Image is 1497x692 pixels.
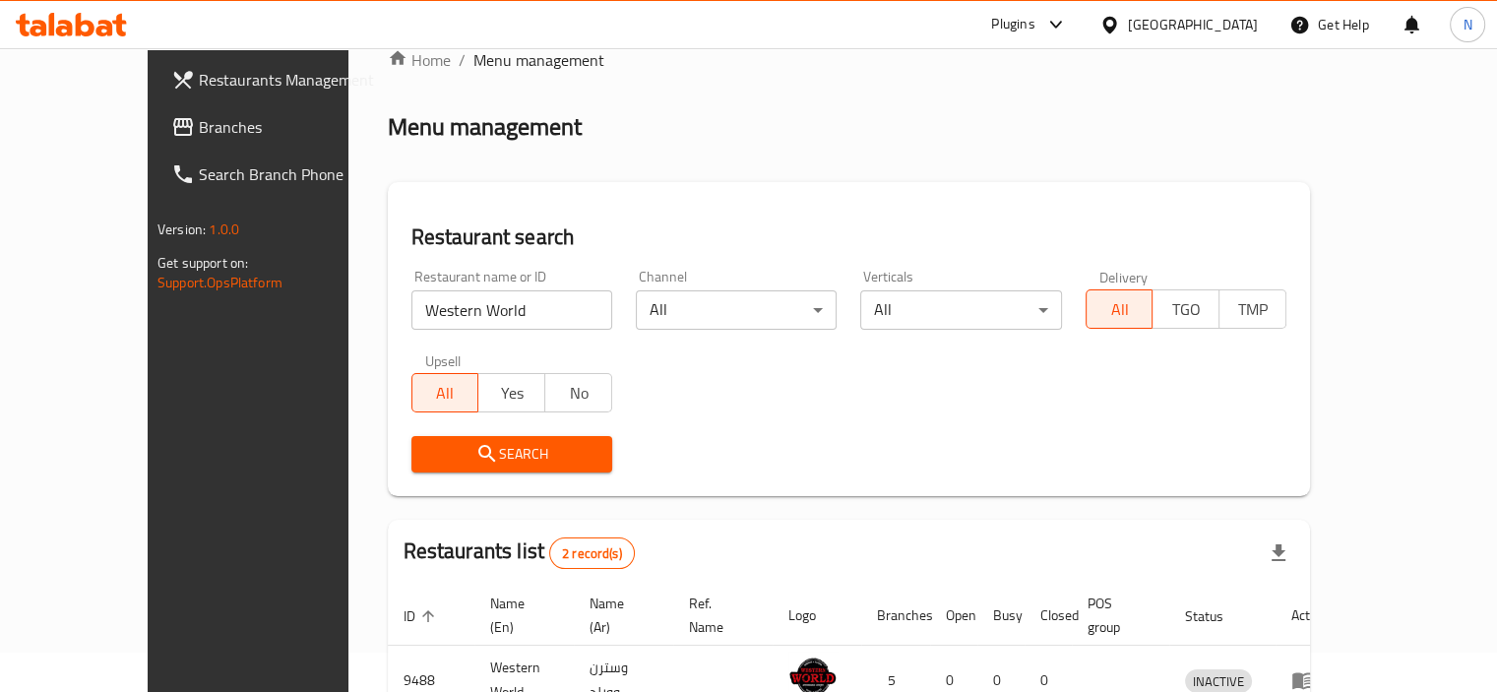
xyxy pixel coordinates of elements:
h2: Menu management [388,111,582,143]
th: Action [1276,586,1343,646]
span: Restaurants Management [199,68,382,92]
span: 1.0.0 [209,217,239,242]
span: TMP [1227,295,1279,324]
th: Closed [1025,586,1072,646]
button: Yes [477,373,545,412]
div: Plugins [991,13,1034,36]
span: POS group [1088,592,1146,639]
span: Get support on: [157,250,248,276]
span: Branches [199,115,382,139]
th: Branches [861,586,930,646]
span: Yes [486,379,537,408]
a: Branches [156,103,398,151]
a: Restaurants Management [156,56,398,103]
a: Home [388,48,451,72]
label: Delivery [1099,270,1149,283]
div: Export file [1255,530,1302,577]
span: Status [1185,604,1249,628]
button: No [544,373,612,412]
span: 2 record(s) [550,544,634,563]
div: Total records count [549,537,635,569]
div: Menu [1291,668,1328,692]
button: TMP [1218,289,1286,329]
div: All [860,290,1061,330]
span: N [1463,14,1471,35]
th: Open [930,586,977,646]
span: All [1094,295,1146,324]
button: All [1086,289,1154,329]
span: Search Branch Phone [199,162,382,186]
h2: Restaurant search [411,222,1286,252]
span: All [420,379,471,408]
div: All [636,290,837,330]
span: Search [427,442,596,467]
span: Name (Ar) [590,592,650,639]
span: Name (En) [490,592,550,639]
span: TGO [1160,295,1212,324]
span: ID [404,604,441,628]
th: Logo [773,586,861,646]
a: Search Branch Phone [156,151,398,198]
nav: breadcrumb [388,48,1310,72]
li: / [459,48,466,72]
input: Search for restaurant name or ID.. [411,290,612,330]
a: Support.OpsPlatform [157,270,282,295]
button: All [411,373,479,412]
button: Search [411,436,612,472]
div: [GEOGRAPHIC_DATA] [1128,14,1258,35]
th: Busy [977,586,1025,646]
span: Version: [157,217,206,242]
span: Menu management [473,48,604,72]
button: TGO [1152,289,1219,329]
span: No [553,379,604,408]
h2: Restaurants list [404,536,635,569]
span: Ref. Name [689,592,749,639]
label: Upsell [425,353,462,367]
